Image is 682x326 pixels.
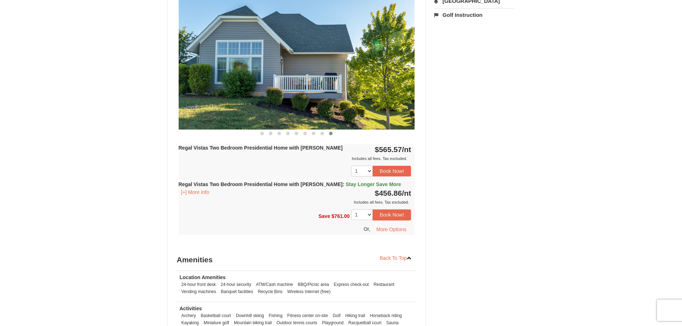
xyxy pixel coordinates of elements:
[179,145,343,151] strong: Regal Vistas Two Bedroom Presidential Home with [PERSON_NAME]
[254,281,295,288] li: ATM/Cash machine
[180,306,202,311] strong: Activities
[343,312,367,319] li: Hiking trail
[180,281,218,288] li: 24-hour front desk
[434,8,514,21] a: Golf Instruction
[375,253,417,263] a: Back To Top
[180,288,218,295] li: Vending machines
[267,312,284,319] li: Fishing
[256,288,284,295] li: Recycle Bins
[296,281,331,288] li: BBQ/Picnic area
[285,312,330,319] li: Fitness center on-site
[343,181,344,187] span: :
[199,312,233,319] li: Basketball court
[346,181,401,187] span: Stay Longer Save More
[372,224,411,235] button: More Options
[402,145,411,154] span: /nt
[179,181,401,187] strong: Regal Vistas Two Bedroom Presidential Home with [PERSON_NAME]
[179,199,411,206] div: Includes all fees. Tax excluded.
[179,188,212,196] button: [+] More Info
[332,281,371,288] li: Express check-out
[368,312,403,319] li: Horseback riding
[180,274,226,280] strong: Location Amenities
[177,253,417,267] h3: Amenities
[219,281,253,288] li: 24-hour security
[373,209,411,220] button: Book Now!
[219,288,255,295] li: Banquet facilities
[331,312,342,319] li: Golf
[234,312,266,319] li: Downhill skiing
[364,226,371,232] span: Or,
[372,281,396,288] li: Restaurant
[180,312,198,319] li: Archery
[375,189,402,197] span: $456.86
[373,166,411,176] button: Book Now!
[332,213,350,219] span: $761.00
[318,213,330,219] span: Save
[179,155,411,162] div: Includes all fees. Tax excluded.
[402,189,411,197] span: /nt
[285,288,332,295] li: Wireless Internet (free)
[375,145,411,154] strong: $565.57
